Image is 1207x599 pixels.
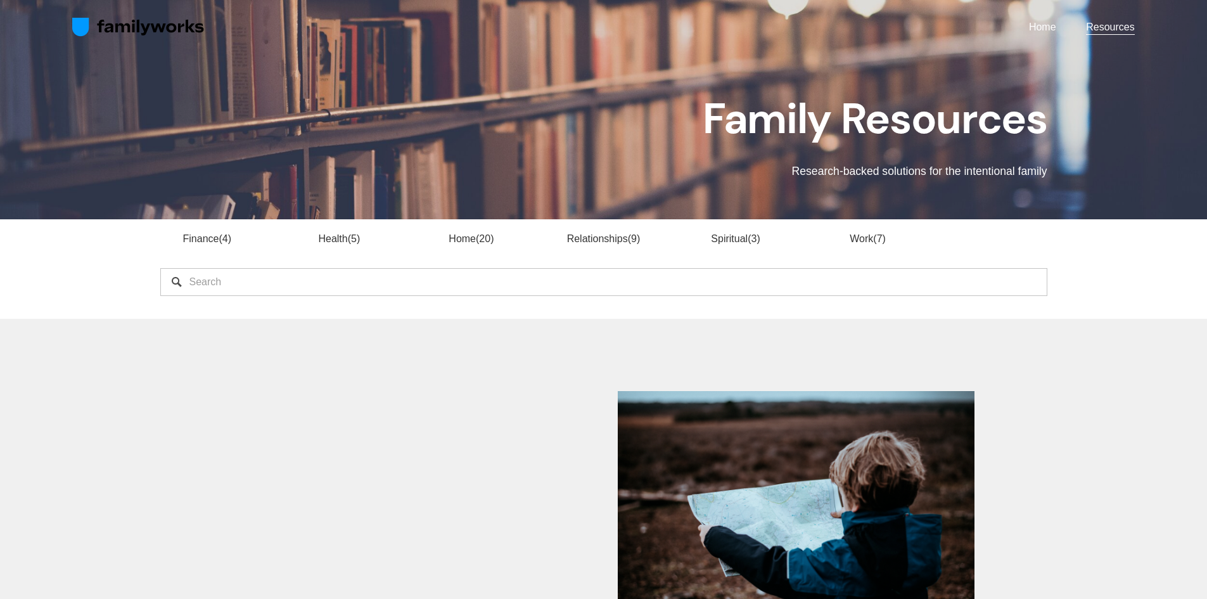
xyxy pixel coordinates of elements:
h1: Family Resources [382,94,1047,143]
span: 9 [628,233,641,244]
span: 7 [873,233,886,244]
a: Spiritual3 [711,233,760,244]
a: Resources [1086,18,1134,35]
a: Health5 [318,233,360,244]
a: Work7 [850,233,886,244]
a: Finance4 [183,233,231,244]
span: 3 [748,233,760,244]
span: 20 [476,233,494,244]
span: 4 [219,233,231,244]
a: Home20 [449,233,494,244]
input: Search [160,268,1047,296]
a: Relationships9 [567,233,641,244]
p: Research-backed solutions for the intentional family [382,163,1047,179]
img: FamilyWorks [72,17,205,37]
a: Home [1029,18,1056,35]
span: 5 [348,233,361,244]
